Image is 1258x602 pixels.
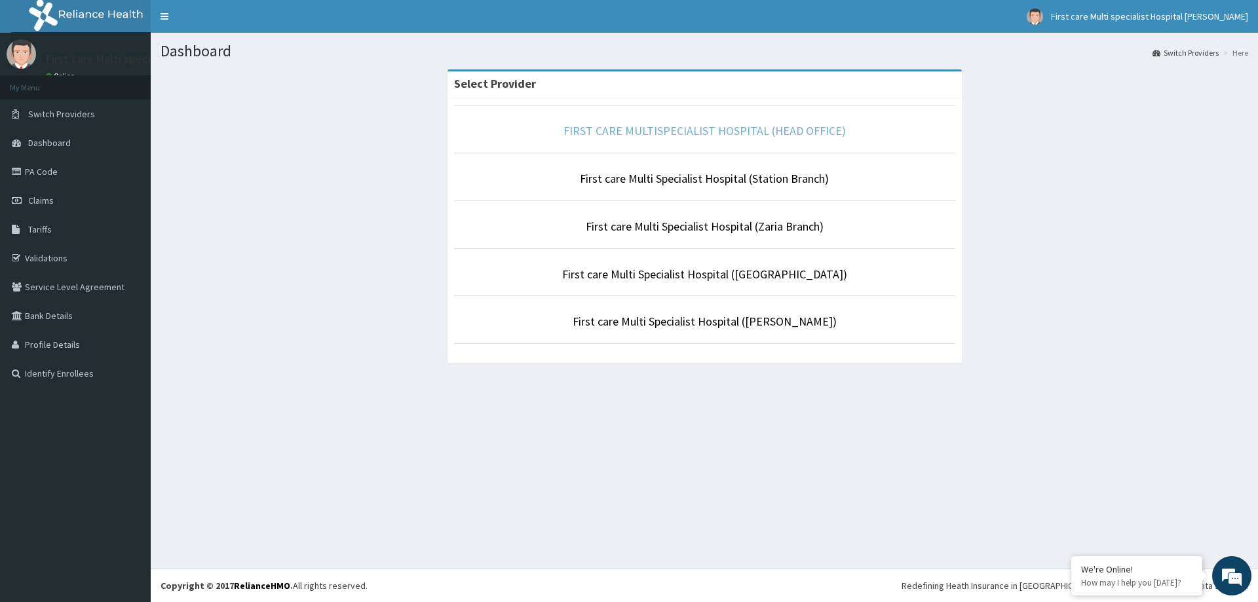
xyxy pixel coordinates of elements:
img: User Image [7,39,36,69]
strong: Select Provider [454,76,536,91]
a: First care Multi Specialist Hospital (Station Branch) [580,171,829,186]
li: Here [1220,47,1248,58]
span: Claims [28,195,54,206]
span: Tariffs [28,223,52,235]
div: Redefining Heath Insurance in [GEOGRAPHIC_DATA] using Telemedicine and Data Science! [902,579,1248,592]
a: First care Multi Specialist Hospital (Zaria Branch) [586,219,824,234]
span: First care Multi specialist Hospital [PERSON_NAME] [1051,10,1248,22]
span: Dashboard [28,137,71,149]
div: We're Online! [1081,563,1192,575]
h1: Dashboard [161,43,1248,60]
span: Switch Providers [28,108,95,120]
a: First care Multi Specialist Hospital ([PERSON_NAME]) [573,314,837,329]
footer: All rights reserved. [151,569,1258,602]
a: First care Multi Specialist Hospital ([GEOGRAPHIC_DATA]) [562,267,847,282]
a: Switch Providers [1153,47,1219,58]
img: User Image [1027,9,1043,25]
a: RelianceHMO [234,580,290,592]
p: First care Multi specialist Hospital [PERSON_NAME] [46,53,307,65]
p: How may I help you today? [1081,577,1192,588]
a: FIRST CARE MULTISPECIALIST HOSPITAL (HEAD OFFICE) [563,123,846,138]
strong: Copyright © 2017 . [161,580,293,592]
a: Online [46,71,77,81]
